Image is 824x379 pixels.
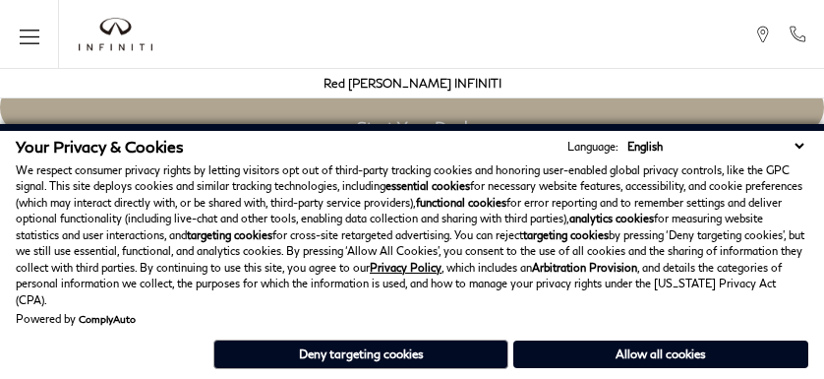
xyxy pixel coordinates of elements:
[357,117,468,136] span: Start Your Deal
[324,76,501,91] a: Red [PERSON_NAME] INFINITI
[79,18,152,51] img: INFINITI
[16,137,184,156] span: Your Privacy & Cookies
[513,341,808,368] button: Allow all cookies
[187,228,272,241] strong: targeting cookies
[79,18,152,51] a: infiniti
[523,228,609,241] strong: targeting cookies
[370,261,441,274] a: Privacy Policy
[213,340,508,369] button: Deny targeting cookies
[569,212,654,224] strong: analytics cookies
[16,313,136,325] div: Powered by
[532,261,637,274] strong: Arbitration Provision
[416,196,506,209] strong: functional cookies
[79,313,136,325] a: ComplyAuto
[16,162,808,309] p: We respect consumer privacy rights by letting visitors opt out of third-party tracking cookies an...
[385,179,470,192] strong: essential cookies
[567,141,618,152] div: Language:
[622,138,808,155] select: Language Select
